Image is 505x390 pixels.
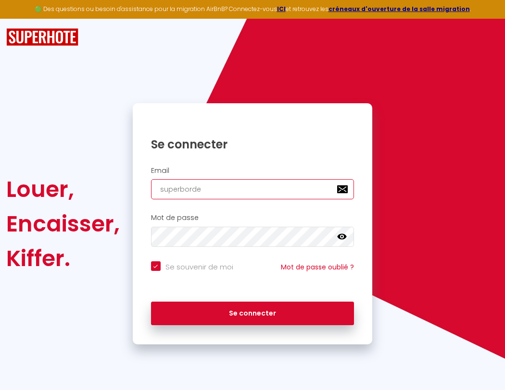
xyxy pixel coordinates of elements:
[328,5,470,13] a: créneaux d'ouverture de la salle migration
[6,207,120,241] div: Encaisser,
[151,179,354,199] input: Ton Email
[151,302,354,326] button: Se connecter
[281,262,354,272] a: Mot de passe oublié ?
[6,241,120,276] div: Kiffer.
[6,28,78,46] img: SuperHote logo
[6,172,120,207] div: Louer,
[277,5,286,13] a: ICI
[151,137,354,152] h1: Se connecter
[151,167,354,175] h2: Email
[8,4,37,33] button: Ouvrir le widget de chat LiveChat
[151,214,354,222] h2: Mot de passe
